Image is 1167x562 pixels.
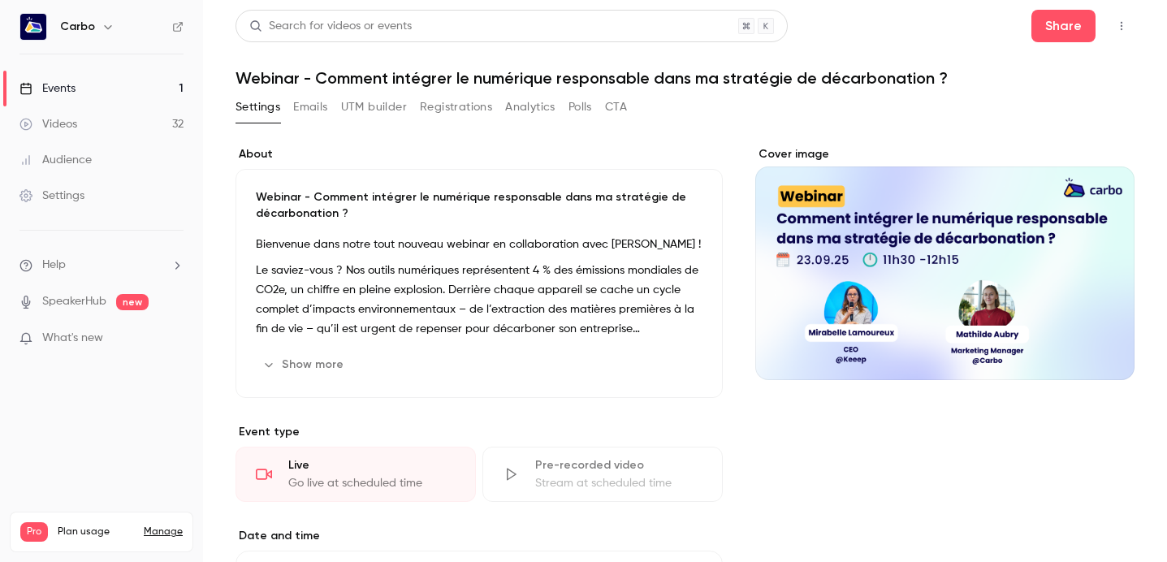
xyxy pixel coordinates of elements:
[755,146,1135,162] label: Cover image
[535,457,702,473] div: Pre-recorded video
[288,475,456,491] div: Go live at scheduled time
[236,447,476,502] div: LiveGo live at scheduled time
[236,68,1135,88] h1: Webinar - Comment intégrer le numérique responsable dans ma stratégie de décarbonation ?
[236,424,723,440] p: Event type
[755,146,1135,380] section: Cover image
[605,94,627,120] button: CTA
[535,475,702,491] div: Stream at scheduled time
[116,294,149,310] span: new
[256,352,353,378] button: Show more
[236,146,723,162] label: About
[256,235,702,254] p: Bienvenue dans notre tout nouveau webinar en collaboration avec [PERSON_NAME] !
[288,457,456,473] div: Live
[505,94,555,120] button: Analytics
[20,14,46,40] img: Carbo
[420,94,492,120] button: Registrations
[256,189,702,222] p: Webinar - Comment intégrer le numérique responsable dans ma stratégie de décarbonation ?
[568,94,592,120] button: Polls
[1031,10,1096,42] button: Share
[236,94,280,120] button: Settings
[60,19,95,35] h6: Carbo
[164,331,184,346] iframe: Noticeable Trigger
[42,330,103,347] span: What's new
[19,257,184,274] li: help-dropdown-opener
[19,152,92,168] div: Audience
[19,116,77,132] div: Videos
[58,525,134,538] span: Plan usage
[236,528,723,544] label: Date and time
[42,257,66,274] span: Help
[256,261,702,339] p: Le saviez-vous ? Nos outils numériques représentent 4 % des émissions mondiales de CO2e, un chiff...
[19,188,84,204] div: Settings
[482,447,723,502] div: Pre-recorded videoStream at scheduled time
[42,293,106,310] a: SpeakerHub
[19,80,76,97] div: Events
[144,525,183,538] a: Manage
[341,94,407,120] button: UTM builder
[249,18,412,35] div: Search for videos or events
[20,522,48,542] span: Pro
[293,94,327,120] button: Emails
